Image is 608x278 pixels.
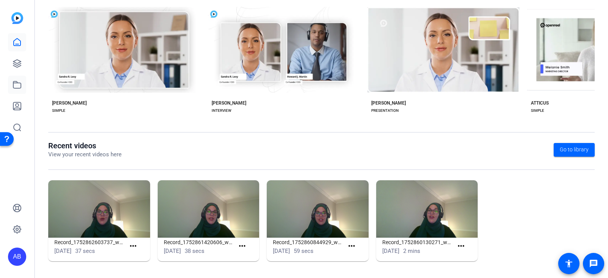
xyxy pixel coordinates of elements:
div: ATTICUS [531,100,549,106]
img: Record_1752861420606_webcam [158,180,260,238]
a: Go to library [554,143,595,157]
h1: Recent videos [48,141,122,150]
mat-icon: accessibility [564,259,573,268]
span: 38 secs [185,248,204,254]
mat-icon: message [589,259,598,268]
span: [DATE] [164,248,181,254]
span: 59 secs [294,248,313,254]
div: SIMPLE [52,108,65,114]
div: [PERSON_NAME] [212,100,246,106]
img: Record_1752860130271_webcam [376,180,478,238]
img: Record_1752860844929_webcam [267,180,369,238]
mat-icon: more_horiz [128,241,138,251]
h1: Record_1752860130271_webcam [382,238,453,247]
span: [DATE] [54,248,71,254]
img: blue-gradient.svg [11,12,23,24]
div: [PERSON_NAME] [371,100,406,106]
h1: Record_1752861420606_webcam [164,238,235,247]
img: Record_1752862603737_webcam [48,180,150,238]
div: AB [8,248,26,266]
mat-icon: more_horiz [347,241,356,251]
span: Go to library [560,146,589,154]
span: [DATE] [382,248,399,254]
div: SIMPLE [531,108,544,114]
h1: Record_1752860844929_webcam [273,238,344,247]
mat-icon: more_horiz [237,241,247,251]
span: [DATE] [273,248,290,254]
span: 37 secs [75,248,95,254]
mat-icon: more_horiz [456,241,466,251]
div: [PERSON_NAME] [52,100,87,106]
h1: Record_1752862603737_webcam [54,238,125,247]
div: INTERVIEW [212,108,231,114]
div: PRESENTATION [371,108,399,114]
span: 2 mins [403,248,420,254]
p: View your recent videos here [48,150,122,159]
